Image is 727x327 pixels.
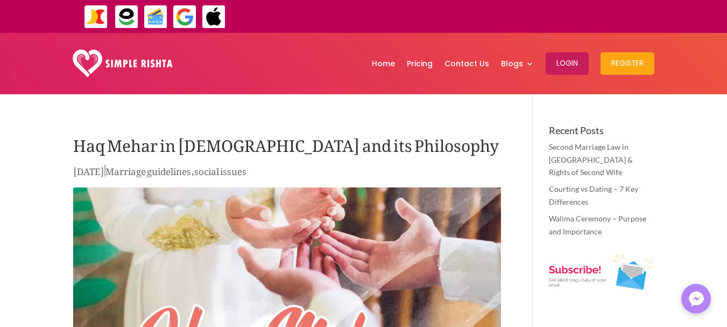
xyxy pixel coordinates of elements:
a: Second Marriage Law in [GEOGRAPHIC_DATA] & Rights of Second Wife [549,142,633,177]
img: GooglePay-icon [173,5,197,29]
img: JazzCash-icon [84,5,108,29]
a: Home [372,36,395,92]
a: Pricing [407,36,433,92]
a: Courting vs Dating – 7 Key Differences [549,184,638,206]
img: ApplePay-icon [202,5,226,29]
img: Credit Cards [144,5,168,29]
img: EasyPaisa-icon [115,5,139,29]
span: [DATE] [73,158,104,180]
p: | , [73,163,501,184]
h1: Haq Mehar in [DEMOGRAPHIC_DATA] and its Philosophy [73,126,501,163]
button: Login [546,52,589,75]
a: Blogs [501,36,534,92]
img: Messenger [686,288,707,310]
a: social issues [194,158,246,180]
a: Register [601,36,654,92]
h4: Recent Posts [549,126,654,141]
button: Register [601,52,654,75]
a: Walima Ceremony – Purpose and Importance [549,214,646,236]
a: Contact Us [444,36,489,92]
a: Login [546,36,589,92]
a: Marriage guidelines [105,158,191,180]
